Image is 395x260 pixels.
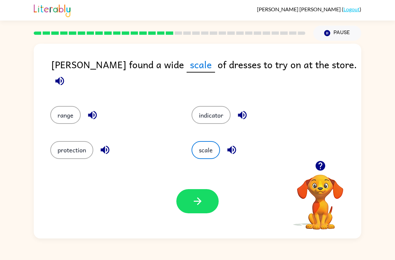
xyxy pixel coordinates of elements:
[343,6,360,12] a: Logout
[50,106,81,124] button: range
[50,141,93,159] button: protection
[313,26,361,41] button: Pause
[257,6,342,12] span: [PERSON_NAME] [PERSON_NAME]
[257,6,361,12] div: ( )
[192,106,231,124] button: indicator
[287,164,353,231] video: Your browser must support playing .mp4 files to use Literably. Please try using another browser.
[192,141,220,159] button: scale
[187,57,215,73] span: scale
[51,57,361,93] div: [PERSON_NAME] found a wide of dresses to try on at the store.
[34,3,70,17] img: Literably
